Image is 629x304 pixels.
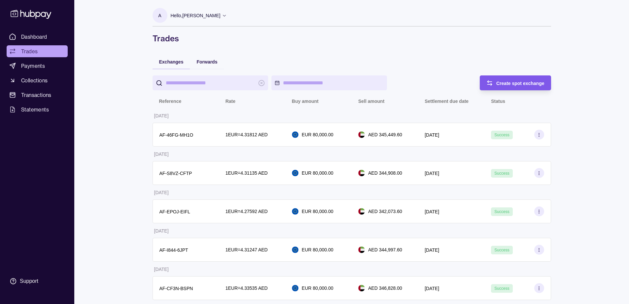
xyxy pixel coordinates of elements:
[425,171,439,176] p: [DATE]
[154,152,169,157] p: [DATE]
[154,113,169,118] p: [DATE]
[425,286,439,291] p: [DATE]
[425,99,469,104] p: Settlement due date
[368,131,402,138] p: AED 345,449.60
[21,91,52,99] span: Transactions
[226,246,268,253] p: 1 EUR = 4.31247 AED
[154,228,169,234] p: [DATE]
[292,170,298,176] img: eu
[358,208,365,215] img: ae
[7,45,68,57] a: Trades
[292,208,298,215] img: eu
[21,76,48,84] span: Collections
[292,99,319,104] p: Buy amount
[292,246,298,253] img: eu
[302,131,333,138] p: EUR 80,000.00
[166,75,255,90] input: search
[159,171,192,176] p: AF-S8VZ-CFTP
[358,170,365,176] img: ae
[358,131,365,138] img: ae
[226,284,268,292] p: 1 EUR = 4.33535 AED
[368,246,402,253] p: AED 344,997.60
[7,60,68,72] a: Payments
[159,99,182,104] p: Reference
[368,169,402,177] p: AED 344,908.00
[226,99,235,104] p: Rate
[292,131,298,138] img: eu
[196,59,217,65] span: Forwards
[358,246,365,253] img: ae
[20,278,38,285] div: Support
[494,171,509,176] span: Success
[21,47,38,55] span: Trades
[7,274,68,288] a: Support
[494,133,509,137] span: Success
[368,284,402,292] p: AED 346,828.00
[292,285,298,291] img: eu
[7,74,68,86] a: Collections
[496,81,544,86] span: Create spot exchange
[226,208,268,215] p: 1 EUR = 4.27592 AED
[425,209,439,214] p: [DATE]
[21,33,47,41] span: Dashboard
[358,99,384,104] p: Sell amount
[480,75,551,90] button: Create spot exchange
[425,247,439,253] p: [DATE]
[302,284,333,292] p: EUR 80,000.00
[302,208,333,215] p: EUR 80,000.00
[171,12,221,19] p: Hello, [PERSON_NAME]
[158,12,161,19] p: A
[494,248,509,252] span: Success
[154,267,169,272] p: [DATE]
[494,209,509,214] span: Success
[21,62,45,70] span: Payments
[226,169,268,177] p: 1 EUR = 4.31135 AED
[358,285,365,291] img: ae
[159,209,190,214] p: AF-EPOJ-EIFL
[302,246,333,253] p: EUR 80,000.00
[159,286,193,291] p: AF-CF3N-BSPN
[7,31,68,43] a: Dashboard
[226,131,268,138] p: 1 EUR = 4.31812 AED
[7,104,68,115] a: Statements
[491,99,505,104] p: Status
[302,169,333,177] p: EUR 80,000.00
[153,33,551,44] h1: Trades
[21,106,49,113] span: Statements
[494,286,509,291] span: Success
[159,59,184,65] span: Exchanges
[154,190,169,195] p: [DATE]
[368,208,402,215] p: AED 342,073.60
[425,132,439,138] p: [DATE]
[7,89,68,101] a: Transactions
[159,247,188,253] p: AF-I844-6JPT
[159,132,193,138] p: AF-46FG-MH1O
